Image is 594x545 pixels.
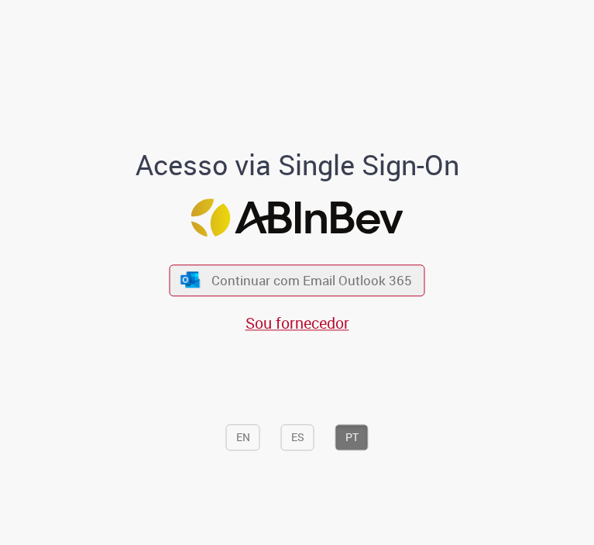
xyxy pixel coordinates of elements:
button: ES [281,425,314,451]
span: Continuar com Email Outlook 365 [211,271,412,289]
button: ícone Azure/Microsoft 360 Continuar com Email Outlook 365 [170,264,425,296]
button: EN [226,425,260,451]
img: Logo ABInBev [191,199,403,237]
a: Sou fornecedor [245,312,349,333]
img: ícone Azure/Microsoft 360 [179,271,201,288]
button: PT [335,425,369,451]
h1: Acesso via Single Sign-On [12,150,582,181]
